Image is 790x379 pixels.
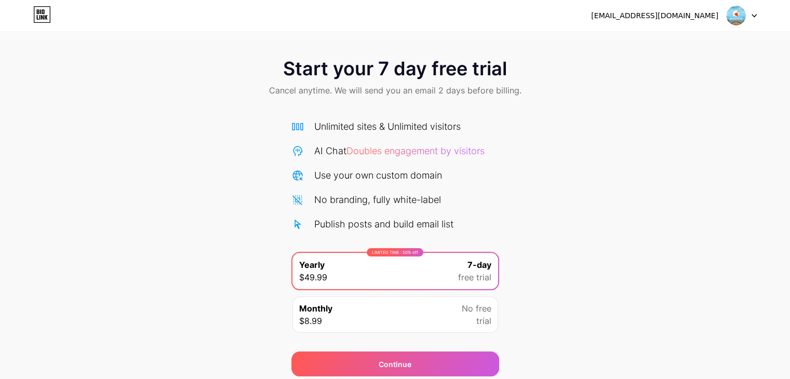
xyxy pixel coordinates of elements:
div: Publish posts and build email list [314,217,453,231]
div: AI Chat [314,144,485,158]
span: Monthly [299,302,332,315]
div: Continue [379,359,411,370]
span: Start your 7 day free trial [283,58,507,79]
div: Unlimited sites & Unlimited visitors [314,119,461,133]
span: $8.99 [299,315,322,327]
span: No free [462,302,491,315]
span: free trial [458,271,491,283]
span: 7-day [467,259,491,271]
span: $49.99 [299,271,327,283]
img: Moustafa Mamdouh [726,6,746,25]
div: [EMAIL_ADDRESS][DOMAIN_NAME] [591,10,718,21]
span: Doubles engagement by visitors [346,145,485,156]
span: Cancel anytime. We will send you an email 2 days before billing. [269,84,521,97]
div: LIMITED TIME : 50% off [367,248,423,256]
div: No branding, fully white-label [314,193,441,207]
span: trial [476,315,491,327]
div: Use your own custom domain [314,168,442,182]
span: Yearly [299,259,325,271]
